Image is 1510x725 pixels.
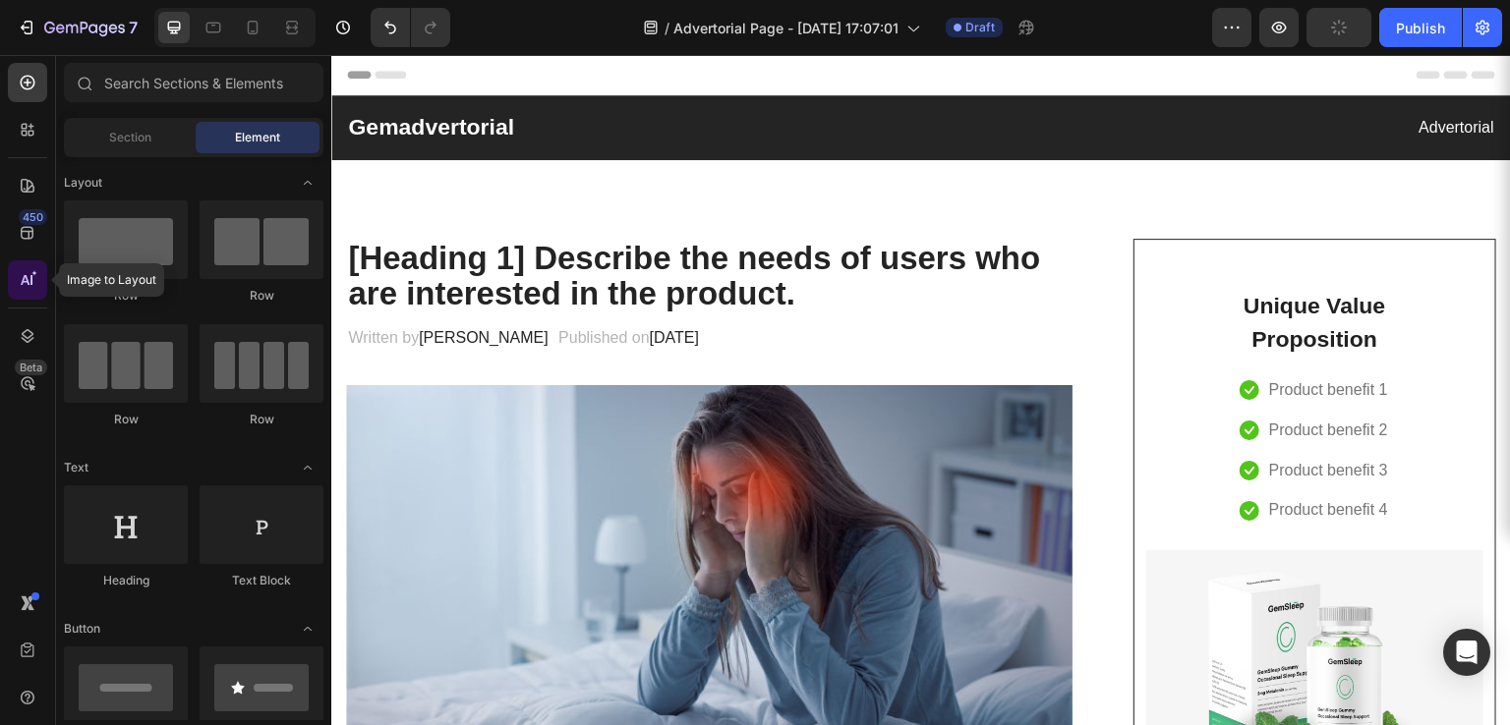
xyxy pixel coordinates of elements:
[200,572,323,589] div: Text Block
[64,620,100,638] span: Button
[8,8,146,47] button: 7
[965,19,995,36] span: Draft
[371,8,450,47] div: Undo/Redo
[64,459,88,476] span: Text
[64,411,188,428] div: Row
[665,18,669,38] span: /
[129,16,138,39] p: 7
[227,269,368,298] p: Published on
[673,18,899,38] span: Advertorial Page - [DATE] 17:07:01
[235,129,280,146] span: Element
[19,209,47,225] div: 450
[331,55,1510,725] iframe: Design area
[815,495,1152,714] img: Alt Image
[938,402,1057,430] p: Product benefit 3
[292,167,323,198] span: Toggle open
[64,287,188,305] div: Row
[292,452,323,483] span: Toggle open
[592,59,1163,87] p: Advertorial
[87,274,217,291] span: [PERSON_NAME]
[938,362,1057,390] p: Product benefit 2
[200,287,323,305] div: Row
[200,411,323,428] div: Row
[64,174,102,192] span: Layout
[292,613,323,644] span: Toggle open
[1443,629,1490,676] div: Open Intercom Messenger
[64,572,188,589] div: Heading
[1396,18,1445,38] div: Publish
[318,274,367,291] span: [DATE]
[17,186,739,257] p: [Heading 1] Describe the needs of users who are interested in the product.
[938,441,1057,470] p: Product benefit 4
[1379,8,1462,47] button: Publish
[64,63,323,102] input: Search Sections & Elements
[899,234,1068,302] p: Unique Value Proposition
[17,269,221,298] p: Written by
[109,129,151,146] span: Section
[938,321,1057,350] p: Product benefit 1
[15,360,47,375] div: Beta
